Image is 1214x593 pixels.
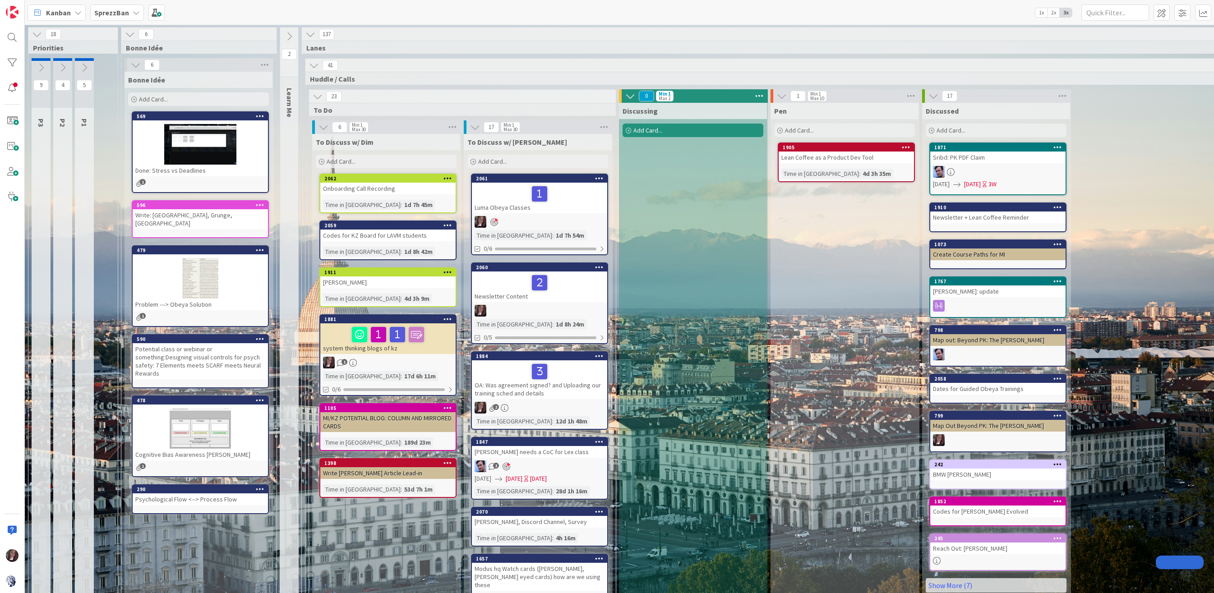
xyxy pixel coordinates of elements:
div: 479Problem ---> Obeya Solution [133,246,268,310]
div: Min 1 [810,92,821,96]
div: Max 30 [352,127,366,132]
span: 0/6 [332,385,341,394]
div: 1884 [472,352,607,360]
span: 1 [342,359,347,365]
div: 1852 [930,497,1066,506]
div: 2062Onboarding Call Recording [320,175,456,194]
span: 1 [140,313,146,319]
div: 189d 23m [402,437,433,447]
div: 1905 [779,143,914,152]
span: [DATE] [964,179,981,189]
div: 596Write: [GEOGRAPHIC_DATA], Grunge, [GEOGRAPHIC_DATA] [133,201,268,229]
div: 1884OA: Was agreement signed? and Uploading our training sched and details [472,352,607,399]
div: 1847 [472,438,607,446]
div: Map Out Beyond PK: The [PERSON_NAME] [930,420,1066,432]
div: 1905 [783,144,914,151]
span: : [859,169,860,179]
div: 596 [133,201,268,209]
div: 1d 7h 54m [554,230,586,240]
div: 590Potential class or webinar or something:Designing visual controls for psych safety: 7 Elements... [133,335,268,379]
div: 1910 [930,203,1066,211]
input: Quick Filter... [1081,5,1149,21]
div: 569 [133,112,268,120]
div: BMW [PERSON_NAME] [930,469,1066,480]
div: Done: Stress vs Deadlines [133,165,268,176]
span: 2 [282,49,297,60]
span: : [552,416,554,426]
div: 799 [934,413,1066,419]
span: : [552,486,554,496]
div: 28d 1h 16m [554,486,590,496]
div: 1105MI/KZ POTENTIAL BLOG: COLUMN AND MIRRORED CARDS [320,404,456,432]
div: Psychological Flow <--> Process Flow [133,493,268,505]
span: Discussed [926,106,959,115]
span: 1 [140,179,146,185]
div: 2058 [934,376,1066,382]
div: Problem ---> Obeya Solution [133,299,268,310]
span: P1 [80,119,89,127]
div: 245 [930,534,1066,542]
div: Min 1 [352,123,363,127]
div: Luma Obeya Classes [472,183,607,213]
div: 4d 3h 9m [402,294,432,303]
a: Show More (7) [926,578,1066,593]
span: 1x [1035,8,1048,17]
div: Dates for Guided Obeya Trainings [930,383,1066,395]
span: P2 [58,119,67,127]
div: 1847[PERSON_NAME] needs a CoC for Lex class [472,438,607,458]
div: 2061 [476,175,607,182]
div: 799Map Out Beyond PK: The [PERSON_NAME] [930,412,1066,432]
div: 1073 [930,240,1066,248]
div: 2061 [472,175,607,183]
div: 2061Luma Obeya Classes [472,175,607,213]
div: 242 [930,460,1066,469]
div: Time in [GEOGRAPHIC_DATA] [323,437,401,447]
div: Time in [GEOGRAPHIC_DATA] [323,484,401,494]
div: 479 [133,246,268,254]
span: Add Card... [785,126,814,134]
div: 1657Modus hq Watch cards ([PERSON_NAME], [PERSON_NAME] eyed cards) how are we using these [472,555,607,591]
div: 1d 7h 45m [402,200,435,210]
div: Time in [GEOGRAPHIC_DATA] [475,486,552,496]
span: [DATE] [506,474,522,483]
span: 2 [493,404,499,410]
div: 245Reach Out: [PERSON_NAME] [930,534,1066,554]
div: 3W [988,179,997,189]
div: Max 10 [810,96,824,101]
span: 18 [46,29,61,40]
div: 2060Newsletter Content [472,263,607,302]
div: Write: [GEOGRAPHIC_DATA], Grunge, [GEOGRAPHIC_DATA] [133,209,268,229]
b: SprezzBan [94,8,129,17]
div: Cognitive Bias Awareness [PERSON_NAME] [133,449,268,460]
div: 2062 [320,175,456,183]
div: 2058 [930,375,1066,383]
span: 1 [790,91,806,101]
div: Time in [GEOGRAPHIC_DATA] [475,533,552,543]
span: : [552,230,554,240]
div: 1073 [934,241,1066,248]
div: [PERSON_NAME] [320,276,456,288]
div: 242BMW [PERSON_NAME] [930,460,1066,480]
div: 1871 [930,143,1066,152]
div: 2060 [476,264,607,271]
span: : [401,437,402,447]
div: Sribd: PK PDF Claim [930,152,1066,163]
img: JB [933,349,945,360]
div: Potential class or webinar or something:Designing visual controls for psych safety: 7 Elements me... [133,343,268,379]
span: Add Card... [937,126,965,134]
div: 2059 [324,222,456,229]
div: Map out: Beyond PK: The [PERSON_NAME] [930,334,1066,346]
span: [DATE] [933,179,950,189]
div: Time in [GEOGRAPHIC_DATA] [475,230,552,240]
div: Time in [GEOGRAPHIC_DATA] [323,294,401,303]
div: 1073Create Course Paths for MI [930,240,1066,260]
span: Priorities [33,43,106,52]
div: 2070 [472,508,607,516]
div: TD [472,216,607,228]
span: Add Card... [139,95,168,103]
div: 1657 [476,556,607,562]
span: Discussing [623,106,658,115]
div: Time in [GEOGRAPHIC_DATA] [781,169,859,179]
span: 5 [77,80,92,91]
img: JB [475,460,486,472]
